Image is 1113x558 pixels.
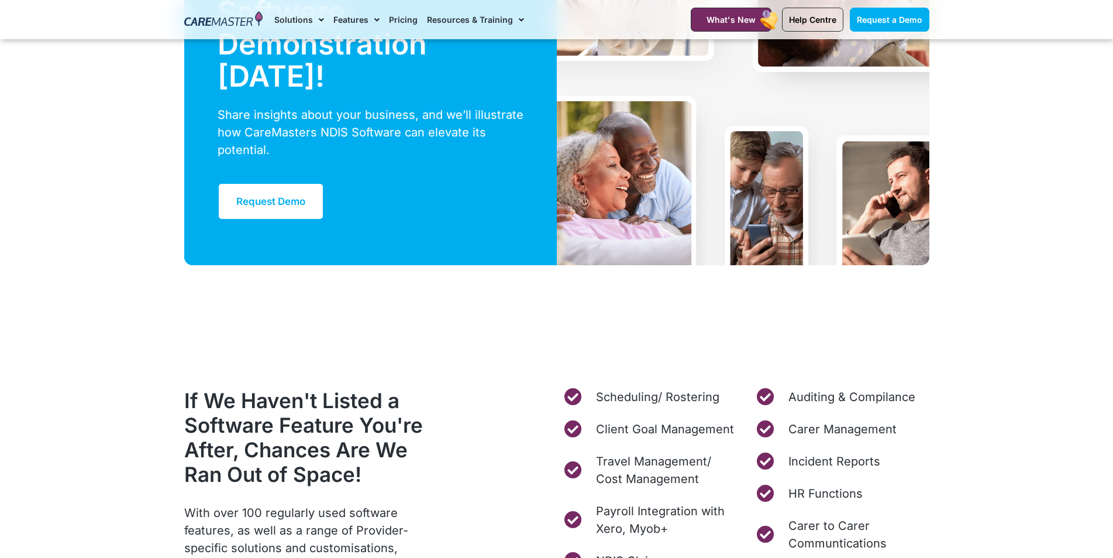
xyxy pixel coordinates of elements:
div: Share insights about your business, and we’ll illustrate how CareMasters NDIS Software can elevat... [218,106,523,159]
a: Request a Demo [850,8,929,32]
a: HR Functions [755,485,929,502]
a: Carer to Carer Communtications [755,517,929,552]
span: Payroll Integration with Xero, Myob+ [593,502,737,538]
span: What's New [707,15,756,25]
img: CareMaster Logo [184,11,263,29]
span: HR Functions [785,485,863,502]
span: Request a Demo [857,15,922,25]
a: Carer Management [755,420,929,438]
span: Incident Reports [785,453,880,470]
a: Help Centre [782,8,843,32]
a: Client Goal Management [563,420,737,438]
span: Client Goal Management [593,420,734,438]
span: Carer Management [785,420,897,438]
span: Auditing & Compilance [785,388,915,406]
a: Travel Management/ Cost Management [563,453,737,488]
a: Incident Reports [755,453,929,470]
span: Request Demo [236,196,305,207]
a: Request Demo [218,183,324,220]
a: What's New [691,8,771,32]
h2: If We Haven't Listed a Software Feature You're After, Chances Are We Ran Out of Space! [184,388,433,487]
span: Travel Management/ Cost Management [593,453,737,488]
span: Help Centre [789,15,836,25]
a: Payroll Integration with Xero, Myob+ [563,502,737,538]
span: Carer to Carer Communtications [785,517,929,552]
span: Scheduling/ Rostering [593,388,719,406]
a: Scheduling/ Rostering [563,388,737,406]
a: Auditing & Compilance [755,388,929,406]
